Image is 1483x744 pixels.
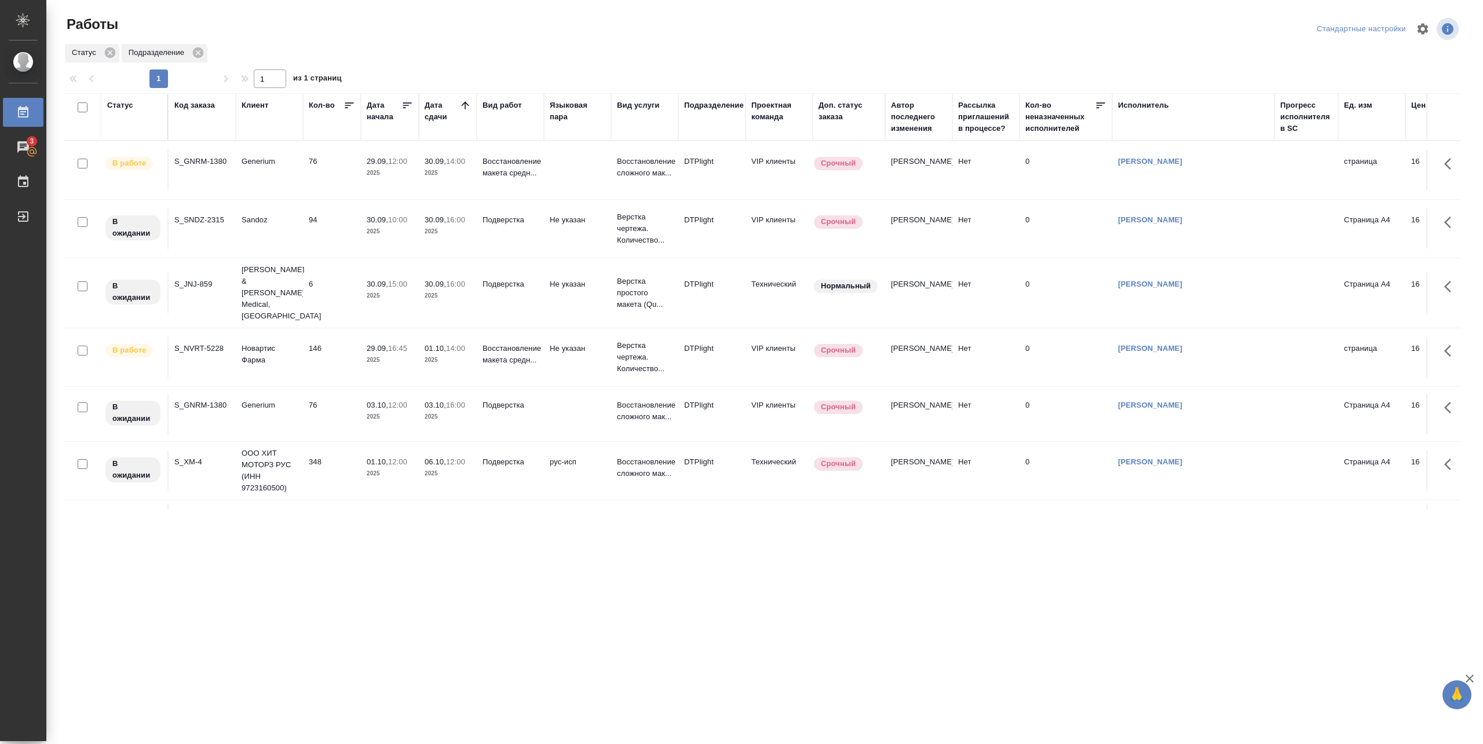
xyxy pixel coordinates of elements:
[885,394,952,434] td: [PERSON_NAME]
[1118,401,1182,409] a: [PERSON_NAME]
[617,509,673,532] p: Восстановление макета средн...
[746,208,813,249] td: VIP клиенты
[107,100,133,111] div: Статус
[1437,150,1465,178] button: Здесь прячутся важные кнопки
[446,280,465,288] p: 16:00
[425,290,471,302] p: 2025
[952,150,1020,190] td: Нет
[174,214,230,226] div: S_SNDZ-2315
[885,503,952,544] td: [PERSON_NAME]
[1344,100,1372,111] div: Ед. изм
[1405,394,1463,434] td: 16
[544,337,611,378] td: Не указан
[550,100,605,123] div: Языковая пара
[678,208,746,249] td: DTPlight
[885,273,952,313] td: [PERSON_NAME]
[104,400,162,427] div: Исполнитель назначен, приступать к работе пока рано
[483,400,538,411] p: Подверстка
[1118,457,1182,466] a: [PERSON_NAME]
[1437,450,1465,478] button: Здесь прячутся важные кнопки
[1411,100,1430,111] div: Цена
[446,344,465,353] p: 14:00
[1437,394,1465,422] button: Здесь прячутся важные кнопки
[952,337,1020,378] td: Нет
[367,280,388,288] p: 30.09,
[952,503,1020,544] td: Нет
[388,344,407,353] p: 16:45
[483,278,538,290] p: Подверстка
[1405,150,1463,190] td: 16
[367,468,413,479] p: 2025
[1020,394,1112,434] td: 0
[1405,337,1463,378] td: 16
[483,509,538,521] p: Подверстка
[483,156,538,179] p: Восстановление макета средн...
[309,100,335,111] div: Кол-во
[104,343,162,358] div: Исполнитель выполняет работу
[303,273,361,313] td: 6
[1338,337,1405,378] td: страница
[751,100,807,123] div: Проектная команда
[1020,208,1112,249] td: 0
[746,273,813,313] td: Технический
[129,47,188,58] p: Подразделение
[367,411,413,423] p: 2025
[1437,503,1465,531] button: Здесь прячутся важные кнопки
[64,15,118,34] span: Работы
[1020,503,1112,544] td: 0
[617,340,673,375] p: Верстка чертежа. Количество...
[425,468,471,479] p: 2025
[544,208,611,249] td: Не указан
[112,157,146,169] p: В работе
[483,343,538,366] p: Восстановление макета средн...
[242,509,297,532] p: Сименс Здравоохранение
[746,337,813,378] td: VIP клиенты
[242,448,297,494] p: ООО ХИТ МОТОРЗ РУС (ИНН 9723160500)
[1118,280,1182,288] a: [PERSON_NAME]
[242,100,268,111] div: Клиент
[952,208,1020,249] td: Нет
[885,150,952,190] td: [PERSON_NAME]
[617,456,673,479] p: Восстановление сложного мак...
[367,100,401,123] div: Дата начала
[1437,337,1465,365] button: Здесь прячутся важные кнопки
[1338,394,1405,434] td: Страница А4
[367,344,388,353] p: 29.09,
[104,214,162,241] div: Исполнитель назначен, приступать к работе пока рано
[1338,273,1405,313] td: Страница А4
[885,208,952,249] td: [PERSON_NAME]
[425,354,471,366] p: 2025
[1118,344,1182,353] a: [PERSON_NAME]
[678,450,746,491] td: DTPlight
[367,167,413,179] p: 2025
[1405,450,1463,491] td: 16
[174,509,230,532] div: S_SMNS-ZDR-79
[1338,450,1405,491] td: Страница А4
[1025,100,1095,134] div: Кол-во неназначенных исполнителей
[1437,273,1465,300] button: Здесь прячутся важные кнопки
[446,457,465,466] p: 12:00
[1118,100,1169,111] div: Исполнитель
[617,156,673,179] p: Восстановление сложного мак...
[104,278,162,306] div: Исполнитель назначен, приступать к работе пока рано
[678,503,746,544] td: DTPlight
[684,100,744,111] div: Подразделение
[1118,157,1182,166] a: [PERSON_NAME]
[821,458,856,470] p: Срочный
[544,273,611,313] td: Не указан
[1020,450,1112,491] td: 0
[174,456,230,468] div: S_XM-4
[112,344,146,356] p: В работе
[174,400,230,411] div: S_GNRM-1380
[174,100,215,111] div: Код заказа
[446,401,465,409] p: 16:00
[746,503,813,544] td: Технический
[65,44,119,63] div: Статус
[1409,15,1437,43] span: Настроить таблицу
[821,157,856,169] p: Срочный
[425,100,459,123] div: Дата сдачи
[174,156,230,167] div: S_GNRM-1380
[388,215,407,224] p: 10:00
[425,401,446,409] p: 03.10,
[303,450,361,491] td: 348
